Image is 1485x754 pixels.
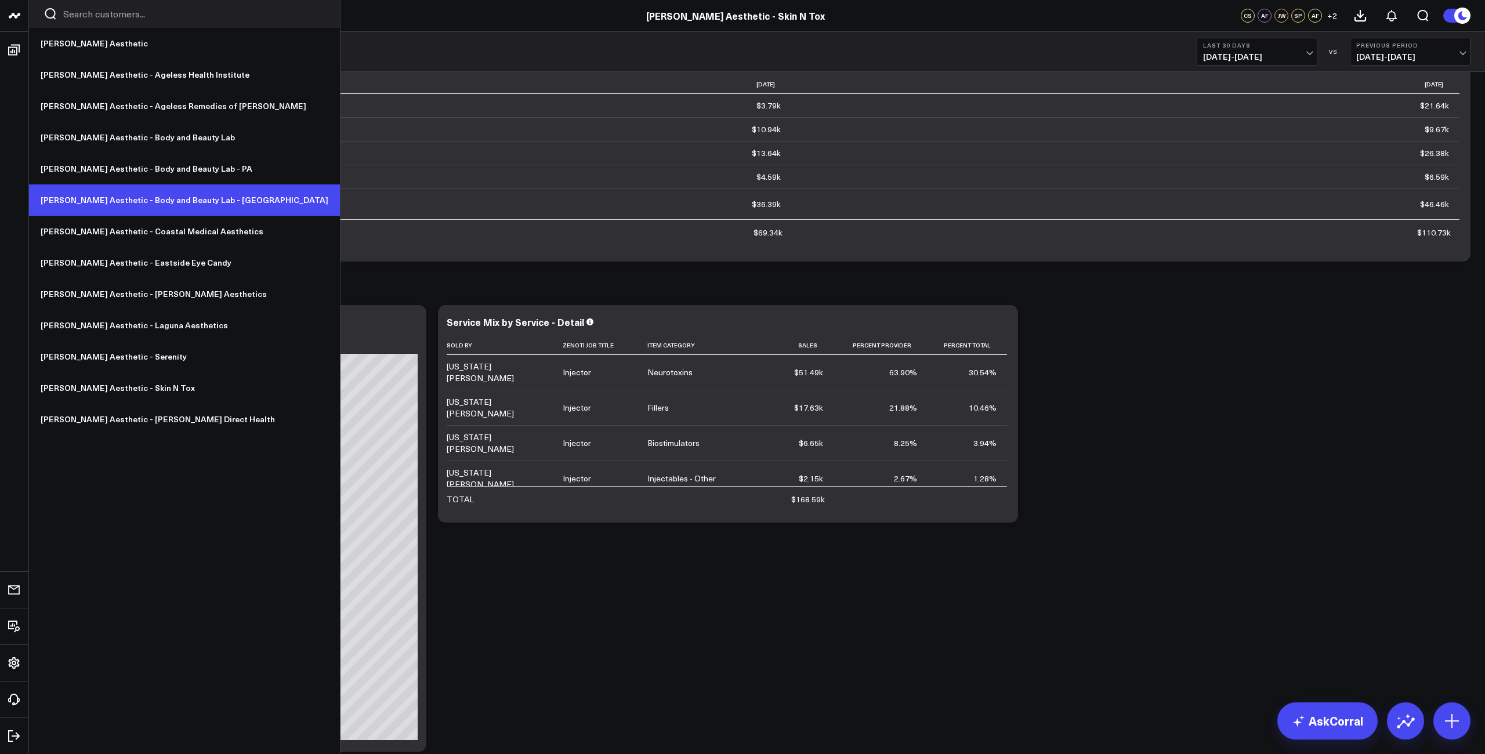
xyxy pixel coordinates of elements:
[29,153,340,184] a: [PERSON_NAME] Aesthetic - Body and Beauty Lab - PA
[563,473,591,484] div: Injector
[168,75,791,94] th: [DATE]
[791,75,1459,94] th: [DATE]
[799,437,823,449] div: $6.65k
[1203,52,1311,61] span: [DATE] - [DATE]
[29,404,340,435] a: [PERSON_NAME] Aesthetic - [PERSON_NAME] Direct Health
[1291,9,1305,23] div: SP
[563,367,591,378] div: Injector
[894,473,917,484] div: 2.67%
[1308,9,1322,23] div: AF
[1420,147,1449,159] div: $26.38k
[447,467,552,490] div: [US_STATE][PERSON_NAME]
[29,90,340,122] a: [PERSON_NAME] Aesthetic - Ageless Remedies of [PERSON_NAME]
[447,316,584,328] div: Service Mix by Service - Detail
[1420,198,1449,210] div: $46.46k
[1356,42,1464,49] b: Previous Period
[889,367,917,378] div: 63.90%
[29,310,340,341] a: [PERSON_NAME] Aesthetic - Laguna Aesthetics
[447,396,552,419] div: [US_STATE][PERSON_NAME]
[1327,12,1337,20] span: + 2
[1277,702,1378,739] a: AskCorral
[29,278,340,310] a: [PERSON_NAME] Aesthetic - [PERSON_NAME] Aesthetics
[1323,48,1344,55] div: VS
[29,372,340,404] a: [PERSON_NAME] Aesthetic - Skin N Tox
[29,28,340,59] a: [PERSON_NAME] Aesthetic
[756,171,781,183] div: $4.59k
[1197,38,1317,66] button: Last 30 Days[DATE]-[DATE]
[647,336,781,355] th: Item Category
[1241,9,1255,23] div: CS
[647,473,716,484] div: Injectables - Other
[752,198,781,210] div: $36.39k
[29,247,340,278] a: [PERSON_NAME] Aesthetic - Eastside Eye Candy
[1325,9,1339,23] button: +2
[1425,171,1449,183] div: $6.59k
[780,336,834,355] th: Sales
[752,147,781,159] div: $13.64k
[447,361,552,384] div: [US_STATE][PERSON_NAME]
[889,402,917,414] div: 21.88%
[1203,42,1311,49] b: Last 30 Days
[973,437,997,449] div: 3.94%
[834,336,928,355] th: Percent Provider
[647,437,700,449] div: Biostimulators
[44,7,57,21] button: Search customers button
[799,473,823,484] div: $2.15k
[447,336,563,355] th: Sold By
[647,402,669,414] div: Fillers
[752,124,781,135] div: $10.94k
[969,402,997,414] div: 10.46%
[1425,124,1449,135] div: $9.67k
[447,432,552,455] div: [US_STATE][PERSON_NAME]
[794,402,823,414] div: $17.63k
[1356,52,1464,61] span: [DATE] - [DATE]
[29,184,340,216] a: [PERSON_NAME] Aesthetic - Body and Beauty Lab - [GEOGRAPHIC_DATA]
[1258,9,1272,23] div: AF
[1417,227,1451,238] div: $110.73k
[756,100,781,111] div: $3.79k
[29,341,340,372] a: [PERSON_NAME] Aesthetic - Serenity
[29,122,340,153] a: [PERSON_NAME] Aesthetic - Body and Beauty Lab
[1274,9,1288,23] div: JW
[63,8,325,20] input: Search customers input
[791,494,825,505] div: $168.59k
[928,336,1007,355] th: Percent Total
[1350,38,1470,66] button: Previous Period[DATE]-[DATE]
[646,9,825,22] a: [PERSON_NAME] Aesthetic - Skin N Tox
[969,367,997,378] div: 30.54%
[29,59,340,90] a: [PERSON_NAME] Aesthetic - Ageless Health Institute
[894,437,917,449] div: 8.25%
[647,367,693,378] div: Neurotoxins
[794,367,823,378] div: $51.49k
[29,216,340,247] a: [PERSON_NAME] Aesthetic - Coastal Medical Aesthetics
[754,227,783,238] div: $69.34k
[1420,100,1449,111] div: $21.64k
[973,473,997,484] div: 1.28%
[563,402,591,414] div: Injector
[563,336,647,355] th: Zenoti Job Title
[563,437,591,449] div: Injector
[447,494,474,505] div: TOTAL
